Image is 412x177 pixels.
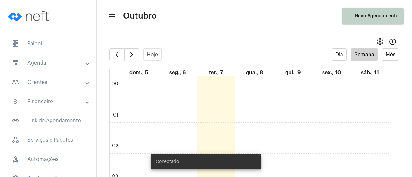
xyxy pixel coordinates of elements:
[208,69,224,76] a: 7 de outubro de 2025
[12,59,19,67] mat-icon: sidenav icon
[376,38,384,46] span: settings
[110,81,120,87] div: 00
[6,36,90,51] span: Painel
[123,11,157,21] span: Outubro
[386,35,399,48] button: Info
[245,69,264,76] a: 8 de outubro de 2025
[284,69,302,76] a: 9 de outubro de 2025
[382,48,399,61] button: Mês
[347,12,355,20] mat-icon: add
[109,48,125,61] button: Semana Anterior
[12,78,19,86] mat-icon: sidenav icon
[4,94,96,109] mat-expansion-panel-header: sidenav iconFinanceiro
[12,117,19,125] mat-icon: sidenav icon
[143,48,162,61] button: Hoje
[12,98,19,105] mat-icon: sidenav icon
[168,69,187,76] a: 6 de outubro de 2025
[389,38,397,46] mat-icon: Info
[156,158,179,165] span: Conectado
[342,8,404,24] button: Novo Agendamento
[111,143,120,149] div: 02
[128,69,150,76] a: 5 de outubro de 2025
[12,40,19,48] span: sidenav icon
[373,35,386,48] button: settings
[5,3,53,29] img: logo-neft-novo-2.png
[12,155,19,163] span: sidenav icon
[12,59,86,67] mat-panel-title: Agenda
[124,48,139,61] button: Próximo Semana
[112,112,120,118] div: 01
[6,132,90,148] span: Serviços e Pacotes
[321,69,342,76] a: 10 de outubro de 2025
[332,48,347,61] button: Dia
[12,136,19,144] span: sidenav icon
[347,14,398,18] span: Novo Agendamento
[4,75,96,90] mat-expansion-panel-header: sidenav iconClientes
[6,113,90,128] span: Link de Agendamento
[6,152,90,167] span: Automações
[12,78,86,86] mat-panel-title: Clientes
[12,98,86,105] mat-panel-title: Financeiro
[108,13,115,20] mat-icon: sidenav icon
[4,55,96,71] mat-expansion-panel-header: sidenav iconAgenda
[351,48,378,61] button: Semana
[360,69,380,76] a: 11 de outubro de 2025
